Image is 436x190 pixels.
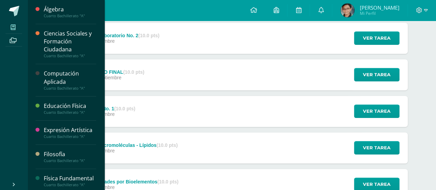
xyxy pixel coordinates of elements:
[64,33,159,38] div: F6 Práctica de Laboratorio No. 2
[44,6,96,18] a: ÁlgebraCuarto Bachillerato "A"
[138,33,159,38] strong: (10.0 pts)
[363,32,391,44] span: Ver tarea
[354,31,399,45] button: Ver tarea
[341,3,354,17] img: 3bba886a9c75063d96c5e58f8e6632be.png
[156,142,178,148] strong: (10.0 pts)
[44,134,96,139] div: Cuarto Bachillerato "A"
[44,53,96,58] div: Cuarto Bachillerato "A"
[64,179,178,184] div: F2 PPT Enfermedades por Bioelementos
[77,38,115,44] span: 19 de Septiembre
[44,126,96,139] a: Expresión ArtísticaCuarto Bachillerato "A"
[44,150,96,158] div: Filosofía
[44,30,96,53] div: Ciencias Sociales y Formación Ciudadana
[123,69,144,75] strong: (10.0 pts)
[77,111,115,117] span: 12 de Septiembre
[44,158,96,163] div: Cuarto Bachillerato "A"
[114,106,135,111] strong: (10.0 pts)
[354,141,399,154] button: Ver tarea
[77,184,115,190] span: 12 de Septiembre
[44,126,96,134] div: Expresión Artística
[354,104,399,118] button: Ver tarea
[354,68,399,81] button: Ver tarea
[44,174,96,187] a: Física FundamentalCuarto Bachillerato "A"
[44,150,96,163] a: FilosofíaCuarto Bachillerato "A"
[44,182,96,187] div: Cuarto Bachillerato "A"
[44,174,96,182] div: Física Fundamental
[157,179,178,184] strong: (10.0 pts)
[359,10,399,16] span: Mi Perfil
[44,102,96,110] div: Educación Física
[363,68,391,81] span: Ver tarea
[44,102,96,115] a: Educación FísicaCuarto Bachillerato "A"
[44,70,96,90] a: Computación AplicadaCuarto Bachillerato "A"
[44,13,96,18] div: Cuarto Bachillerato "A"
[363,141,391,154] span: Ver tarea
[359,4,399,11] span: [PERSON_NAME]
[44,30,96,58] a: Ciencias Sociales y Formación CiudadanaCuarto Bachillerato "A"
[44,6,96,13] div: Álgebra
[44,110,96,115] div: Cuarto Bachillerato "A"
[363,105,391,118] span: Ver tarea
[64,142,178,148] div: F4 Infografías Macromoléculas - Lípidos
[44,70,96,86] div: Computación Aplicada
[44,86,96,91] div: Cuarto Bachillerato "A"
[77,148,115,153] span: 12 de Septiembre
